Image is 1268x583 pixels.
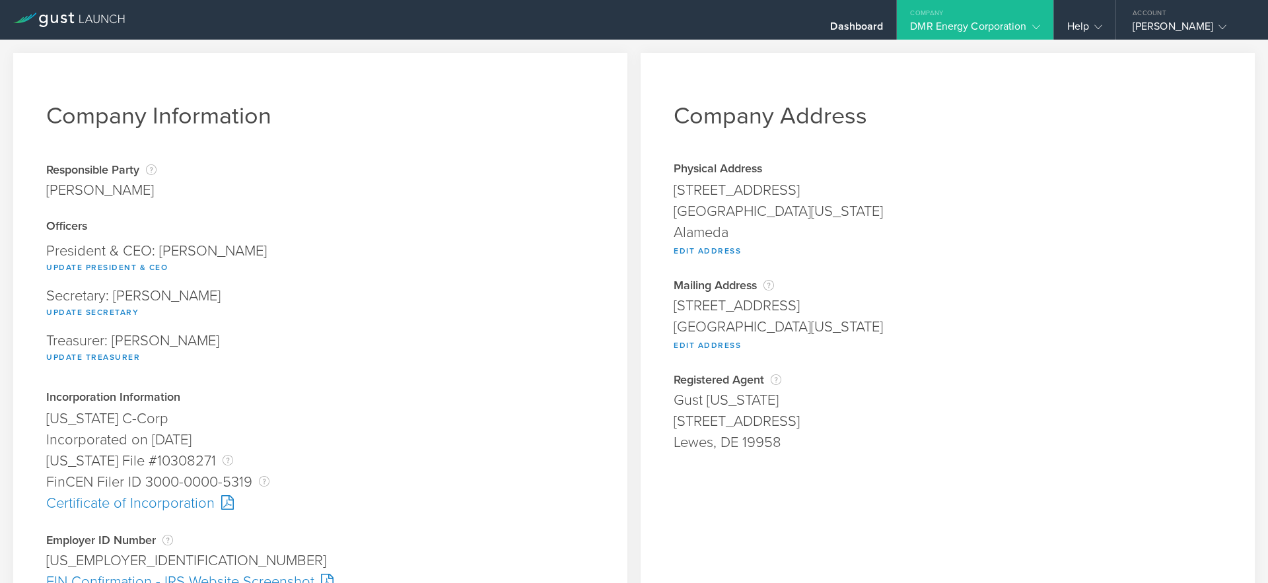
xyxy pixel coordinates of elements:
iframe: Chat Widget [1202,520,1268,583]
div: [PERSON_NAME] [1133,20,1245,40]
div: [STREET_ADDRESS] [674,180,1222,201]
div: Treasurer: [PERSON_NAME] [46,327,594,372]
div: Lewes, DE 19958 [674,432,1222,453]
div: Secretary: [PERSON_NAME] [46,282,594,327]
div: Gust [US_STATE] [674,390,1222,411]
div: President & CEO: [PERSON_NAME] [46,237,594,282]
div: Mailing Address [674,279,1222,292]
div: [STREET_ADDRESS] [674,411,1222,432]
div: [US_EMPLOYER_IDENTIFICATION_NUMBER] [46,550,594,571]
h1: Company Address [674,102,1222,130]
div: Responsible Party [46,163,157,176]
div: [PERSON_NAME] [46,180,157,201]
div: Registered Agent [674,373,1222,386]
button: Edit Address [674,337,741,353]
div: Employer ID Number [46,533,594,547]
div: FinCEN Filer ID 3000-0000-5319 [46,471,594,493]
div: Dashboard [830,20,883,40]
div: Officers [46,221,594,234]
h1: Company Information [46,102,594,130]
button: Update Treasurer [46,349,140,365]
div: Alameda [674,222,1222,243]
div: Incorporated on [DATE] [46,429,594,450]
button: Update President & CEO [46,259,168,275]
div: [GEOGRAPHIC_DATA][US_STATE] [674,316,1222,337]
button: Update Secretary [46,304,139,320]
div: DMR Energy Corporation [910,20,1039,40]
div: [US_STATE] C-Corp [46,408,594,429]
button: Edit Address [674,243,741,259]
div: [US_STATE] File #10308271 [46,450,594,471]
div: Help [1067,20,1102,40]
div: [STREET_ADDRESS] [674,295,1222,316]
div: Physical Address [674,163,1222,176]
div: Certificate of Incorporation [46,493,594,514]
div: Incorporation Information [46,392,594,405]
div: [GEOGRAPHIC_DATA][US_STATE] [674,201,1222,222]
